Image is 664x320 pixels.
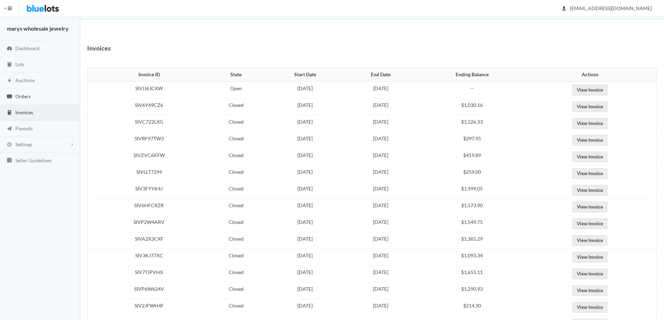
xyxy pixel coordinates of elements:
[266,232,345,249] td: [DATE]
[87,165,207,182] td: SIVLLT7299
[345,216,417,232] td: [DATE]
[87,99,207,115] td: SIV6Y49CZ6
[417,99,528,115] td: $1,030.16
[345,249,417,266] td: [DATE]
[207,249,266,266] td: Closed
[266,132,345,149] td: [DATE]
[345,81,417,99] td: [DATE]
[417,68,528,82] th: Ending Balance
[417,132,528,149] td: $297.95
[207,81,266,99] td: Open
[266,115,345,132] td: [DATE]
[266,216,345,232] td: [DATE]
[207,68,266,82] th: State
[266,282,345,299] td: [DATE]
[572,302,608,313] a: View Invoice
[87,81,207,99] td: SIVJJ6JCXW
[15,93,31,99] span: Orders
[207,182,266,199] td: Closed
[345,132,417,149] td: [DATE]
[572,285,608,296] a: View Invoice
[15,157,52,163] span: Seller Guidelines
[87,232,207,249] td: SIVA2X3CXF
[417,149,528,165] td: $419.89
[207,282,266,299] td: Closed
[6,94,13,100] ion-icon: cash
[207,149,266,165] td: Closed
[417,299,528,316] td: $214.30
[87,216,207,232] td: SIVP2W4ARV
[6,157,13,164] ion-icon: list box
[266,199,345,216] td: [DATE]
[417,165,528,182] td: $259.00
[15,125,33,131] span: Payouts
[15,45,39,51] span: Dashboard
[87,249,207,266] td: SIV3KJ77XC
[207,165,266,182] td: Closed
[207,132,266,149] td: Closed
[7,25,69,32] strong: marys wholesale jewelry
[15,61,24,67] span: Lots
[345,115,417,132] td: [DATE]
[87,68,207,82] th: Invoice ID
[266,99,345,115] td: [DATE]
[572,202,608,212] a: View Invoice
[87,299,207,316] td: SIV2JFWH4F
[6,78,13,84] ion-icon: flash
[266,249,345,266] td: [DATE]
[87,182,207,199] td: SIV3FYYK4J
[6,142,13,148] ion-icon: cog
[572,151,608,162] a: View Invoice
[207,216,266,232] td: Closed
[87,43,111,53] h1: Invoices
[87,199,207,216] td: SIV6HFCRZR
[87,282,207,299] td: SIVP6W624V
[417,249,528,266] td: $1,093.34
[528,68,657,82] th: Actions
[417,282,528,299] td: $1,290.93
[345,68,417,82] th: End Date
[417,266,528,282] td: $1,655.11
[345,266,417,282] td: [DATE]
[266,266,345,282] td: [DATE]
[207,266,266,282] td: Closed
[417,216,528,232] td: $1,549.75
[572,185,608,196] a: View Invoice
[207,299,266,316] td: Closed
[417,232,528,249] td: $1,365.29
[345,232,417,249] td: [DATE]
[15,141,32,147] span: Settings
[345,165,417,182] td: [DATE]
[266,182,345,199] td: [DATE]
[345,299,417,316] td: [DATE]
[572,218,608,229] a: View Invoice
[572,85,608,95] a: View Invoice
[207,99,266,115] td: Closed
[572,235,608,246] a: View Invoice
[572,101,608,112] a: View Invoice
[87,266,207,282] td: SIV7TJPVHX
[560,6,567,12] ion-icon: person
[15,109,33,115] span: Invoices
[572,118,608,129] a: View Invoice
[572,252,608,263] a: View Invoice
[572,268,608,279] a: View Invoice
[345,182,417,199] td: [DATE]
[207,199,266,216] td: Closed
[266,165,345,182] td: [DATE]
[572,168,608,179] a: View Invoice
[417,115,528,132] td: $1,526.33
[417,182,528,199] td: $1,999.05
[345,282,417,299] td: [DATE]
[87,132,207,149] td: SIVRF97TW3
[417,199,528,216] td: $1,573.90
[6,46,13,52] ion-icon: speedometer
[15,77,35,83] span: Auctions
[266,68,345,82] th: Start Date
[266,81,345,99] td: [DATE]
[345,199,417,216] td: [DATE]
[87,149,207,165] td: SIVZVC6KFW
[345,149,417,165] td: [DATE]
[417,81,528,99] td: --
[562,5,652,11] span: [EMAIL_ADDRESS][DOMAIN_NAME]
